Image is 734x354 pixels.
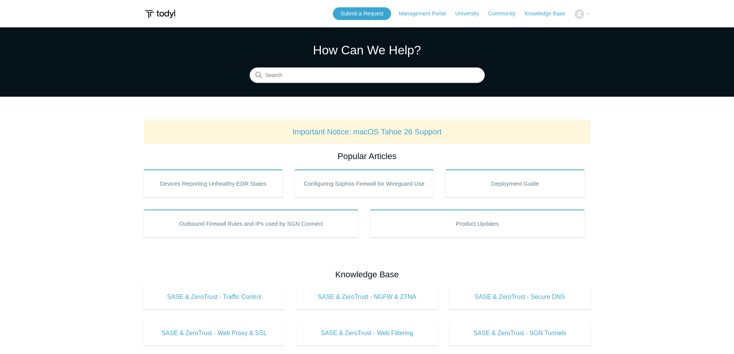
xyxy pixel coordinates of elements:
a: Important Notice: macOS Tahoe 26 Support [292,128,442,136]
a: Community [488,10,523,18]
a: SASE & ZeroTrust - Secure DNS [449,285,591,309]
a: SASE & ZeroTrust - Traffic Control [144,285,285,309]
span: SASE & ZeroTrust - Web Filtering [308,329,426,338]
span: SASE & ZeroTrust - SGN Tunnels [461,329,579,338]
a: Outbound Firewall Rules and IPs used by SGN Connect [144,210,359,237]
img: Todyl Support Center Help Center home page [144,7,176,21]
a: SASE & ZeroTrust - Web Filtering [296,321,438,346]
a: SASE & ZeroTrust - NGFW & ZTNA [296,285,438,309]
a: Configuring Sophos Firewall for Wireguard Use [294,169,434,197]
a: Management Portal [399,10,454,18]
input: Search [250,68,485,83]
a: Knowledge Base [525,10,573,18]
h1: How Can We Help? [250,41,485,59]
span: SASE & ZeroTrust - NGFW & ZTNA [308,292,426,302]
span: SASE & ZeroTrust - Traffic Control [155,292,274,302]
h2: Popular Articles [144,150,591,163]
a: SASE & ZeroTrust - Web Proxy & SSL [144,321,285,346]
a: Devices Reporting Unhealthy EDR States [144,169,283,197]
a: Submit a Request [333,7,391,20]
a: University [455,10,486,18]
a: Product Updates [370,210,585,237]
h2: Knowledge Base [144,268,591,281]
a: SASE & ZeroTrust - SGN Tunnels [449,321,591,346]
a: Deployment Guide [445,169,585,197]
span: SASE & ZeroTrust - Secure DNS [461,292,579,302]
span: SASE & ZeroTrust - Web Proxy & SSL [155,329,274,338]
